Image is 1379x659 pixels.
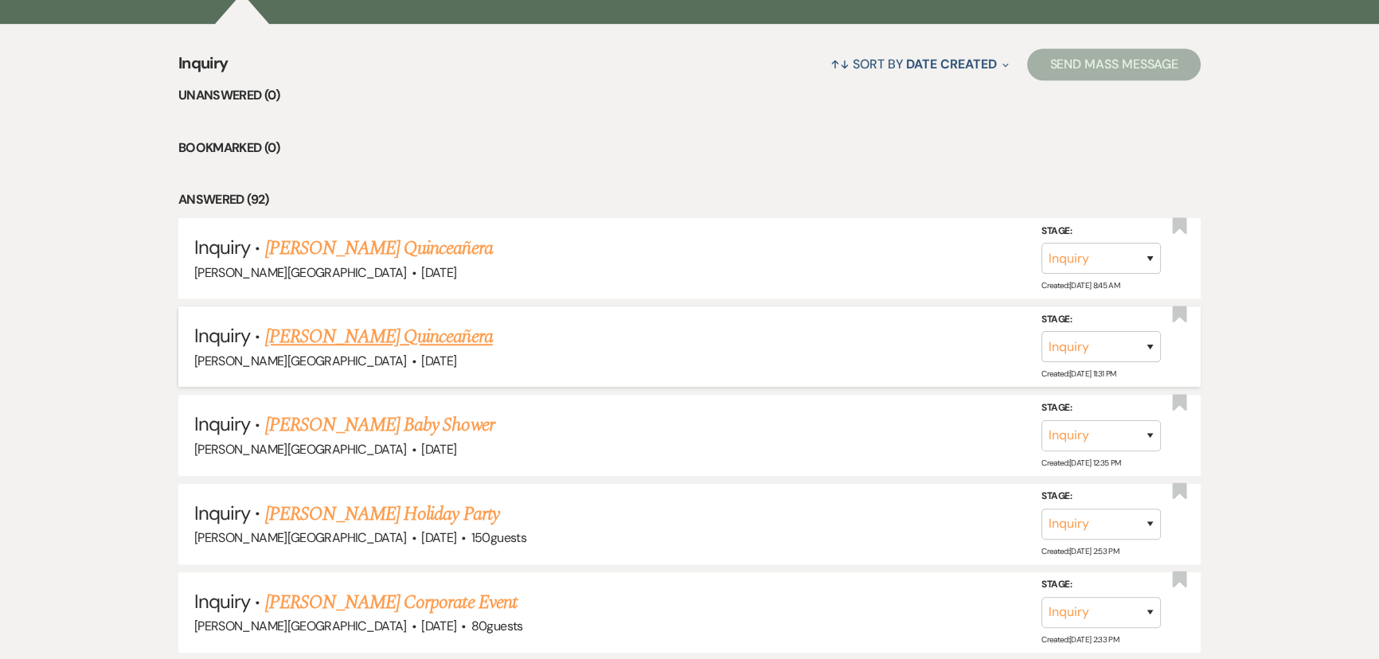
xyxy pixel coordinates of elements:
a: [PERSON_NAME] Holiday Party [265,500,499,528]
span: [PERSON_NAME][GEOGRAPHIC_DATA] [194,529,407,546]
span: Date Created [906,56,996,72]
a: [PERSON_NAME] Baby Shower [265,411,494,439]
li: Bookmarked (0) [178,138,1201,158]
button: Sort By Date Created [824,43,1015,85]
span: Created: [DATE] 8:45 AM [1041,280,1119,291]
span: Inquiry [194,589,250,614]
label: Stage: [1041,488,1161,505]
span: [DATE] [421,441,456,458]
label: Stage: [1041,576,1161,594]
span: ↑↓ [830,56,850,72]
span: [PERSON_NAME][GEOGRAPHIC_DATA] [194,441,407,458]
span: [DATE] [421,264,456,281]
label: Stage: [1041,222,1161,240]
span: 80 guests [471,618,523,634]
label: Stage: [1041,311,1161,329]
span: [DATE] [421,529,456,546]
span: 150 guests [471,529,526,546]
span: [DATE] [421,618,456,634]
span: [DATE] [421,353,456,369]
span: Created: [DATE] 11:31 PM [1041,368,1115,379]
span: Inquiry [194,323,250,348]
span: Inquiry [194,501,250,525]
span: Inquiry [194,411,250,436]
span: Created: [DATE] 12:35 PM [1041,457,1120,467]
a: [PERSON_NAME] Quinceañera [265,322,493,351]
a: [PERSON_NAME] Corporate Event [265,588,517,617]
li: Unanswered (0) [178,85,1201,106]
span: Created: [DATE] 2:33 PM [1041,634,1119,645]
span: Created: [DATE] 2:53 PM [1041,546,1119,556]
span: [PERSON_NAME][GEOGRAPHIC_DATA] [194,618,407,634]
a: [PERSON_NAME] Quinceañera [265,234,493,263]
label: Stage: [1041,400,1161,417]
span: Inquiry [194,235,250,259]
span: [PERSON_NAME][GEOGRAPHIC_DATA] [194,353,407,369]
li: Answered (92) [178,189,1201,210]
button: Send Mass Message [1027,49,1201,80]
span: [PERSON_NAME][GEOGRAPHIC_DATA] [194,264,407,281]
span: Inquiry [178,51,229,85]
